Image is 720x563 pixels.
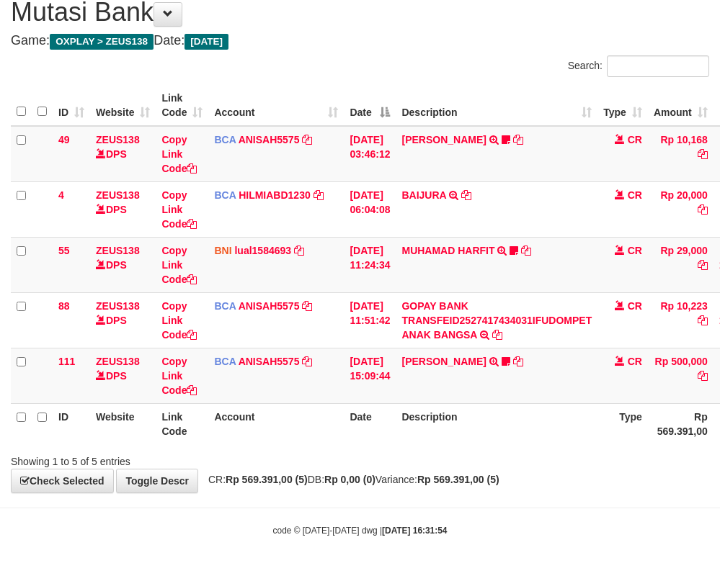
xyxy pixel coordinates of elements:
small: code © [DATE]-[DATE] dwg | [273,526,448,536]
a: Copy lual1584693 to clipboard [294,245,304,256]
span: BCA [214,300,236,312]
a: Copy Link Code [161,356,197,396]
a: Copy GOPAY BANK TRANSFEID2527417434031IFUDOMPET ANAK BANGSA to clipboard [492,329,502,341]
h4: Game: Date: [11,34,709,48]
a: Toggle Descr [116,469,198,493]
span: CR [628,134,642,145]
a: Copy Rp 20,000 to clipboard [698,204,708,215]
span: 55 [58,245,70,256]
a: ZEUS138 [96,356,140,367]
span: BCA [214,134,236,145]
td: [DATE] 03:46:12 [344,126,396,182]
td: Rp 20,000 [648,181,714,237]
th: Website: activate to sort column ascending [90,85,156,126]
span: CR: DB: Variance: [201,474,499,485]
a: BAIJURA [401,189,446,201]
a: ANISAH5575 [239,134,300,145]
a: Copy MUHAMAD HARFIT to clipboard [521,245,531,256]
span: CR [628,189,642,201]
th: Amount: activate to sort column ascending [648,85,714,126]
th: Date: activate to sort column descending [344,85,396,126]
th: Account: activate to sort column ascending [208,85,344,126]
td: [DATE] 15:09:44 [344,348,396,403]
a: Copy ANISAH5575 to clipboard [302,134,312,145]
td: DPS [90,348,156,403]
a: Check Selected [11,469,114,493]
td: DPS [90,292,156,348]
th: Rp 569.391,00 [648,403,714,444]
th: Link Code [156,403,208,444]
th: Link Code: activate to sort column ascending [156,85,208,126]
a: Copy INA PAUJANAH to clipboard [513,134,523,145]
a: Copy HILMIABD1230 to clipboard [314,189,324,201]
td: DPS [90,181,156,237]
a: Copy Link Code [161,189,197,230]
a: GOPAY BANK TRANSFEID2527417434031IFUDOMPET ANAK BANGSA [401,300,592,341]
span: BCA [214,356,236,367]
strong: Rp 0,00 (0) [324,474,375,485]
th: ID [53,403,90,444]
span: [DATE] [185,34,228,50]
a: ZEUS138 [96,134,140,145]
th: Type [597,403,648,444]
th: Website [90,403,156,444]
td: DPS [90,126,156,182]
a: Copy Rp 500,000 to clipboard [698,370,708,382]
a: Copy Rp 10,223 to clipboard [698,315,708,326]
th: Date [344,403,396,444]
th: Account [208,403,344,444]
a: Copy Link Code [161,300,197,341]
strong: [DATE] 16:31:54 [382,526,447,536]
span: OXPLAY > ZEUS138 [50,34,154,50]
span: 49 [58,134,70,145]
th: Description: activate to sort column ascending [396,85,597,126]
a: Copy Link Code [161,245,197,285]
label: Search: [568,55,709,77]
td: Rp 500,000 [648,348,714,403]
th: ID: activate to sort column ascending [53,85,90,126]
span: 4 [58,189,64,201]
td: Rp 10,168 [648,126,714,182]
a: [PERSON_NAME] [401,356,486,367]
span: CR [628,356,642,367]
a: MUHAMAD HARFIT [401,245,494,256]
a: HILMIABD1230 [239,189,311,201]
a: Copy Rp 29,000 to clipboard [698,259,708,271]
a: [PERSON_NAME] [401,134,486,145]
input: Search: [607,55,709,77]
span: 111 [58,356,75,367]
th: Type: activate to sort column ascending [597,85,648,126]
td: Rp 10,223 [648,292,714,348]
th: Description [396,403,597,444]
a: ZEUS138 [96,245,140,256]
span: CR [628,300,642,312]
span: 88 [58,300,70,312]
a: Copy BAIJURA to clipboard [461,189,471,201]
span: BNI [214,245,231,256]
a: Copy Link Code [161,134,197,174]
td: Rp 29,000 [648,237,714,292]
td: [DATE] 06:04:08 [344,181,396,237]
td: [DATE] 11:51:42 [344,292,396,348]
div: Showing 1 to 5 of 5 entries [11,449,289,469]
a: ANISAH5575 [239,300,300,312]
a: Copy ANISAH5575 to clipboard [302,356,312,367]
a: Copy KAREN ADELIN MARTH to clipboard [513,356,523,367]
td: DPS [90,237,156,292]
a: ANISAH5575 [239,356,300,367]
a: Copy ANISAH5575 to clipboard [302,300,312,312]
a: ZEUS138 [96,189,140,201]
span: BCA [214,189,236,201]
td: [DATE] 11:24:34 [344,237,396,292]
a: lual1584693 [234,245,291,256]
strong: Rp 569.391,00 (5) [417,474,499,485]
a: Copy Rp 10,168 to clipboard [698,148,708,160]
strong: Rp 569.391,00 (5) [226,474,308,485]
span: CR [628,245,642,256]
a: ZEUS138 [96,300,140,312]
